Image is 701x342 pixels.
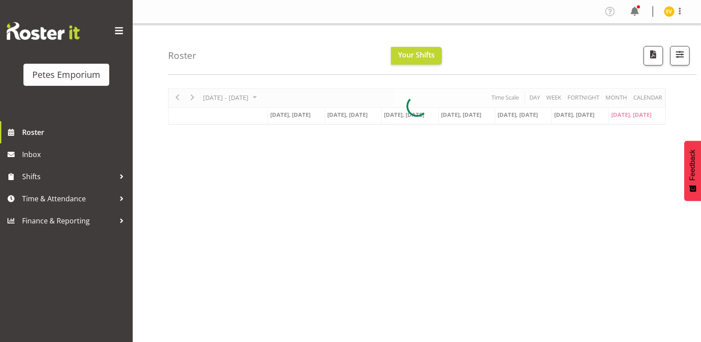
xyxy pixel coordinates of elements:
[684,141,701,201] button: Feedback - Show survey
[664,6,674,17] img: eva-vailini10223.jpg
[22,126,128,139] span: Roster
[168,50,196,61] h4: Roster
[644,46,663,65] button: Download a PDF of the roster according to the set date range.
[22,170,115,183] span: Shifts
[670,46,690,65] button: Filter Shifts
[22,192,115,205] span: Time & Attendance
[689,150,697,181] span: Feedback
[22,148,128,161] span: Inbox
[7,22,80,40] img: Rosterit website logo
[391,47,442,65] button: Your Shifts
[32,68,100,81] div: Petes Emporium
[398,50,435,60] span: Your Shifts
[22,214,115,227] span: Finance & Reporting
